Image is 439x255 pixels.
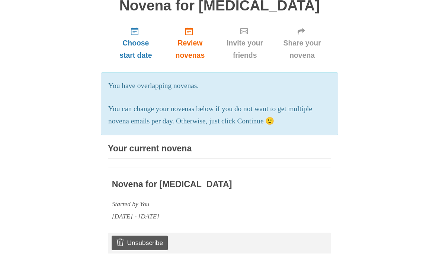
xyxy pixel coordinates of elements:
[112,211,284,223] div: [DATE] - [DATE]
[112,236,168,250] a: Unsubscribe
[112,198,284,211] div: Started by You
[112,180,284,190] h3: Novena for [MEDICAL_DATA]
[115,37,156,62] span: Choose start date
[108,21,164,66] a: Choose start date
[273,21,331,66] a: Share your novena
[281,37,324,62] span: Share your novena
[164,21,217,66] a: Review novenas
[108,144,331,159] h3: Your current novena
[171,37,209,62] span: Review novenas
[108,103,331,128] p: You can change your novenas below if you do not want to get multiple novena emails per day. Other...
[224,37,266,62] span: Invite your friends
[217,21,273,66] a: Invite your friends
[108,80,331,92] p: You have overlapping novenas.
